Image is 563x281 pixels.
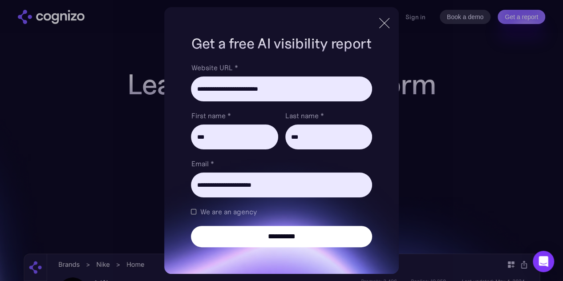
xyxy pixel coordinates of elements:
div: Open Intercom Messenger [533,251,554,272]
form: Brand Report Form [191,62,372,247]
h1: Get a free AI visibility report [191,34,372,53]
label: Website URL * [191,62,372,73]
label: Last name * [285,110,372,121]
label: Email * [191,158,372,169]
label: First name * [191,110,278,121]
span: We are an agency [200,206,256,217]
